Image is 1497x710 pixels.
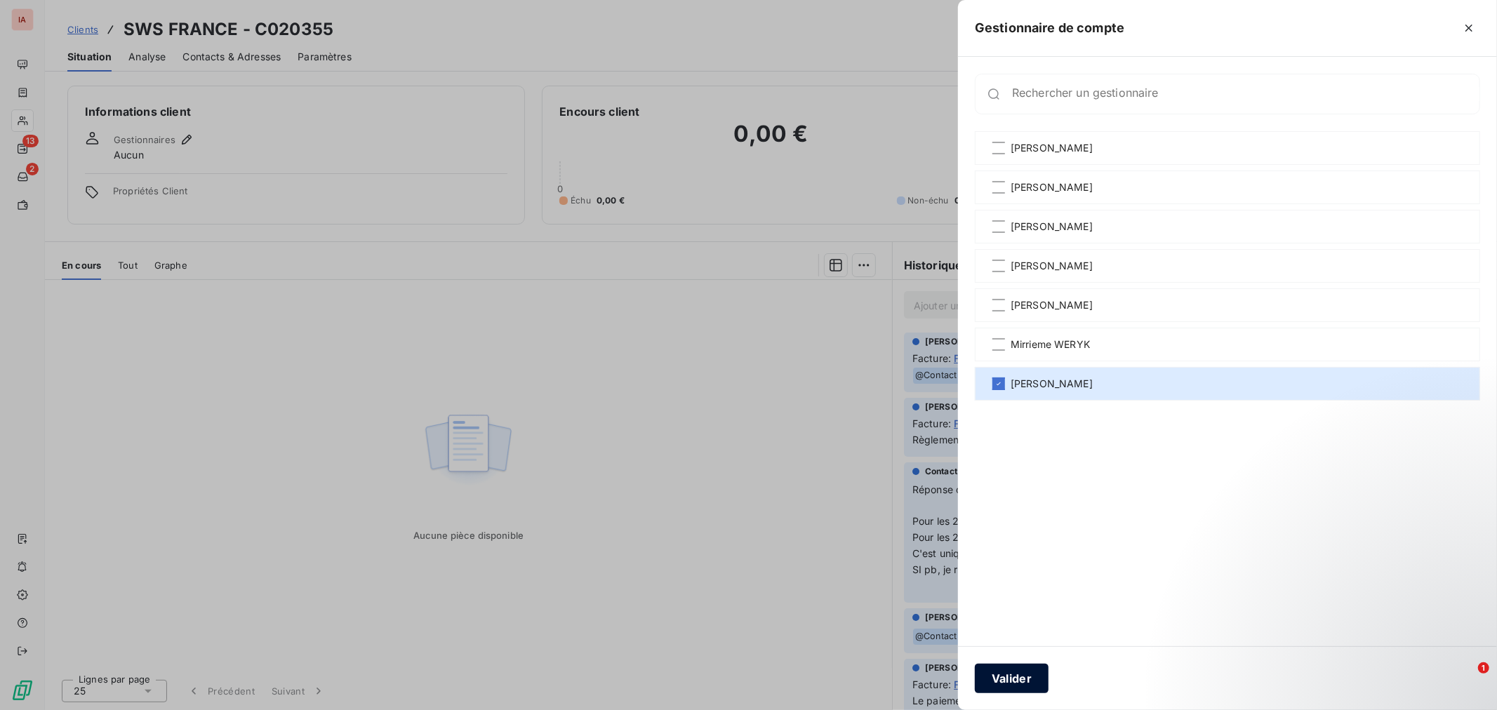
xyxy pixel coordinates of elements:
[1011,220,1093,234] span: [PERSON_NAME]
[1011,180,1093,194] span: [PERSON_NAME]
[1011,377,1093,391] span: [PERSON_NAME]
[1011,259,1093,273] span: [PERSON_NAME]
[1478,662,1489,674] span: 1
[975,18,1124,38] h5: Gestionnaire de compte
[975,664,1049,693] button: Valider
[1011,298,1093,312] span: [PERSON_NAME]
[1449,662,1483,696] iframe: Intercom live chat
[1011,141,1093,155] span: [PERSON_NAME]
[1012,87,1479,101] input: placeholder
[1011,337,1090,351] span: Mirrieme WERYK
[1216,574,1497,672] iframe: Intercom notifications message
